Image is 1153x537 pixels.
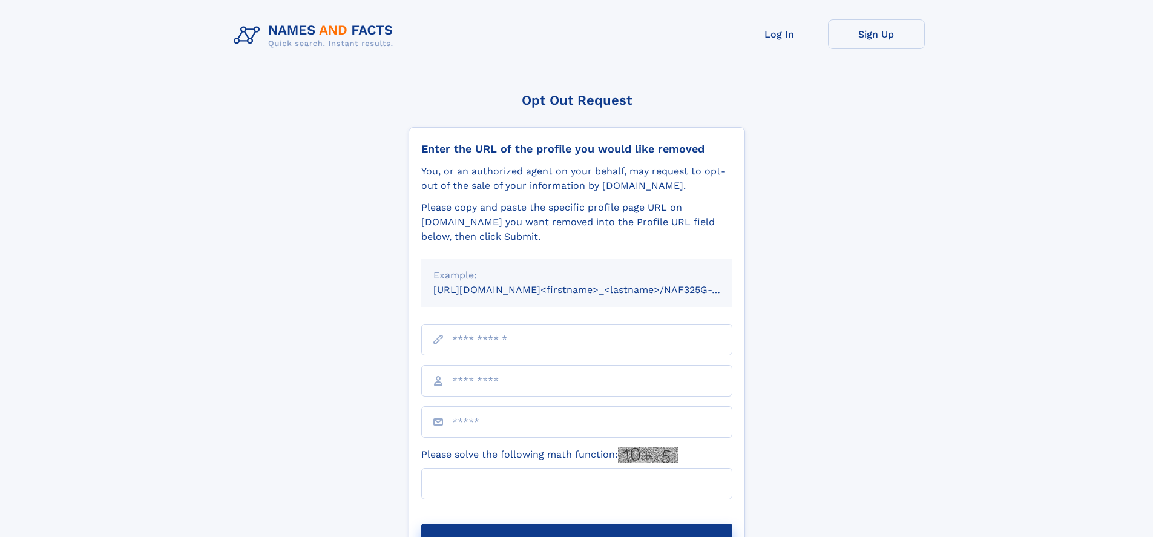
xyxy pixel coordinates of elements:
[828,19,925,49] a: Sign Up
[421,447,678,463] label: Please solve the following math function:
[433,284,755,295] small: [URL][DOMAIN_NAME]<firstname>_<lastname>/NAF325G-xxxxxxxx
[421,164,732,193] div: You, or an authorized agent on your behalf, may request to opt-out of the sale of your informatio...
[433,268,720,283] div: Example:
[731,19,828,49] a: Log In
[421,200,732,244] div: Please copy and paste the specific profile page URL on [DOMAIN_NAME] you want removed into the Pr...
[421,142,732,156] div: Enter the URL of the profile you would like removed
[229,19,403,52] img: Logo Names and Facts
[409,93,745,108] div: Opt Out Request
